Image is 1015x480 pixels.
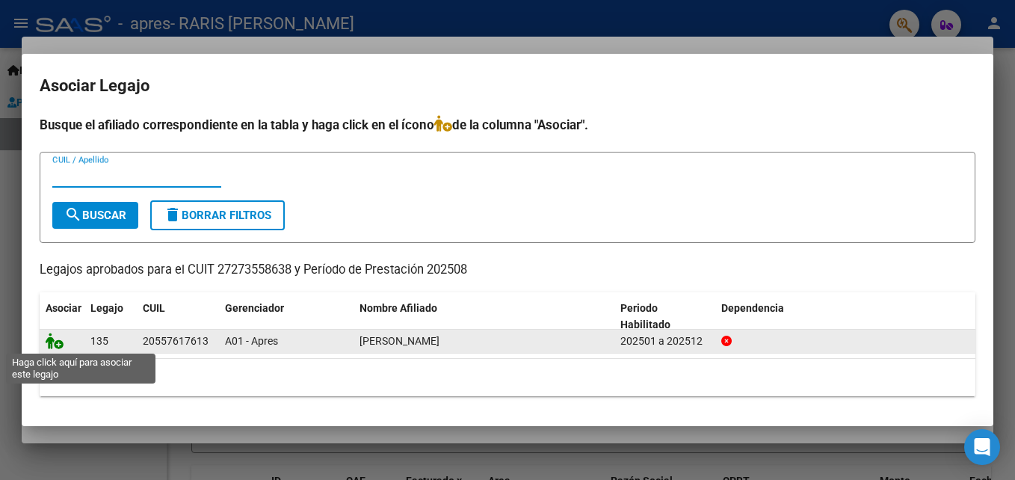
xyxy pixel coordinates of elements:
[150,200,285,230] button: Borrar Filtros
[64,209,126,222] span: Buscar
[219,292,354,342] datatable-header-cell: Gerenciador
[225,302,284,314] span: Gerenciador
[715,292,976,342] datatable-header-cell: Dependencia
[964,429,1000,465] div: Open Intercom Messenger
[40,72,975,100] h2: Asociar Legajo
[164,206,182,224] mat-icon: delete
[620,302,670,331] span: Periodo Habilitado
[620,333,709,350] div: 202501 a 202512
[40,359,975,396] div: 1 registros
[84,292,137,342] datatable-header-cell: Legajo
[40,292,84,342] datatable-header-cell: Asociar
[143,333,209,350] div: 20557617613
[90,335,108,347] span: 135
[137,292,219,342] datatable-header-cell: CUIL
[40,261,975,280] p: Legajos aprobados para el CUIT 27273558638 y Período de Prestación 202508
[40,115,975,135] h4: Busque el afiliado correspondiente en la tabla y haga click en el ícono de la columna "Asociar".
[164,209,271,222] span: Borrar Filtros
[360,335,439,347] span: KANEMANN LUCIO
[354,292,614,342] datatable-header-cell: Nombre Afiliado
[721,302,784,314] span: Dependencia
[143,302,165,314] span: CUIL
[90,302,123,314] span: Legajo
[46,302,81,314] span: Asociar
[52,202,138,229] button: Buscar
[360,302,437,314] span: Nombre Afiliado
[64,206,82,224] mat-icon: search
[614,292,715,342] datatable-header-cell: Periodo Habilitado
[225,335,278,347] span: A01 - Apres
